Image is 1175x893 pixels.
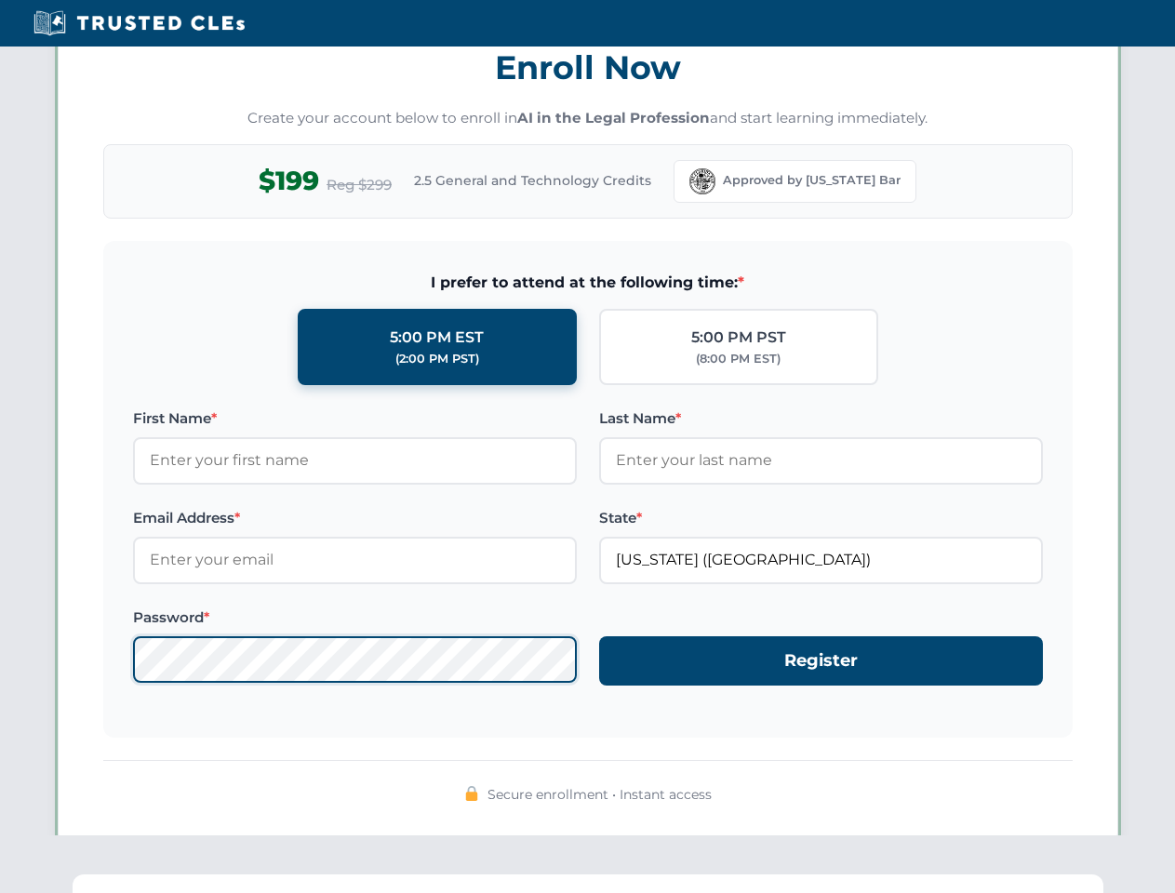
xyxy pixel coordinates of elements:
[464,786,479,801] img: 🔒
[599,537,1043,583] input: Florida (FL)
[133,537,577,583] input: Enter your email
[259,160,319,202] span: $199
[28,9,250,37] img: Trusted CLEs
[487,784,712,805] span: Secure enrollment • Instant access
[133,507,577,529] label: Email Address
[691,326,786,350] div: 5:00 PM PST
[599,507,1043,529] label: State
[599,437,1043,484] input: Enter your last name
[133,407,577,430] label: First Name
[133,437,577,484] input: Enter your first name
[103,108,1073,129] p: Create your account below to enroll in and start learning immediately.
[696,350,781,368] div: (8:00 PM EST)
[133,606,577,629] label: Password
[599,407,1043,430] label: Last Name
[327,174,392,196] span: Reg $299
[599,636,1043,686] button: Register
[414,170,651,191] span: 2.5 General and Technology Credits
[133,271,1043,295] span: I prefer to attend at the following time:
[517,109,710,127] strong: AI in the Legal Profession
[390,326,484,350] div: 5:00 PM EST
[395,350,479,368] div: (2:00 PM PST)
[103,38,1073,97] h3: Enroll Now
[723,171,901,190] span: Approved by [US_STATE] Bar
[689,168,715,194] img: Florida Bar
